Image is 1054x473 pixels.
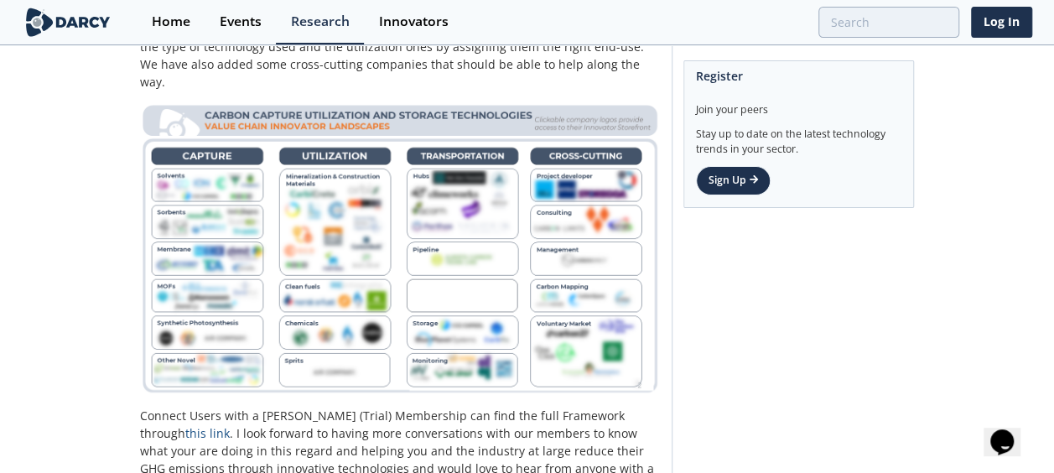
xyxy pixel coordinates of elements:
a: Log In [971,7,1032,38]
iframe: chat widget [984,406,1037,456]
div: Events [220,15,262,29]
a: Sign Up [696,166,771,195]
div: Join your peers [696,91,901,117]
img: Image [140,102,660,395]
div: Register [696,61,901,91]
div: Research [291,15,350,29]
div: Home [152,15,190,29]
div: Stay up to date on the latest technology trends in your sector. [696,117,901,157]
img: logo-wide.svg [23,8,114,37]
div: Innovators [379,15,449,29]
a: this link [185,425,230,441]
input: Advanced Search [818,7,959,38]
